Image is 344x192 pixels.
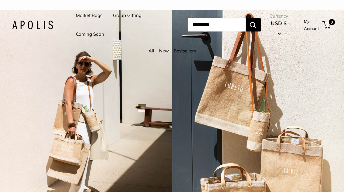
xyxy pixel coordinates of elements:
[188,18,246,31] input: Search...
[246,18,261,31] button: Search
[270,18,288,38] button: USD $
[76,11,102,20] a: Market Bags
[271,20,287,26] span: USD $
[159,48,169,54] a: New
[329,19,335,25] span: 0
[270,12,288,20] span: Currency
[174,48,196,54] a: Bestsellers
[148,48,154,54] a: All
[113,11,141,20] a: Group Gifting
[76,30,104,38] a: Coming Soon
[323,21,331,28] a: 0
[12,21,53,29] img: Apolis
[304,18,320,32] a: My Account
